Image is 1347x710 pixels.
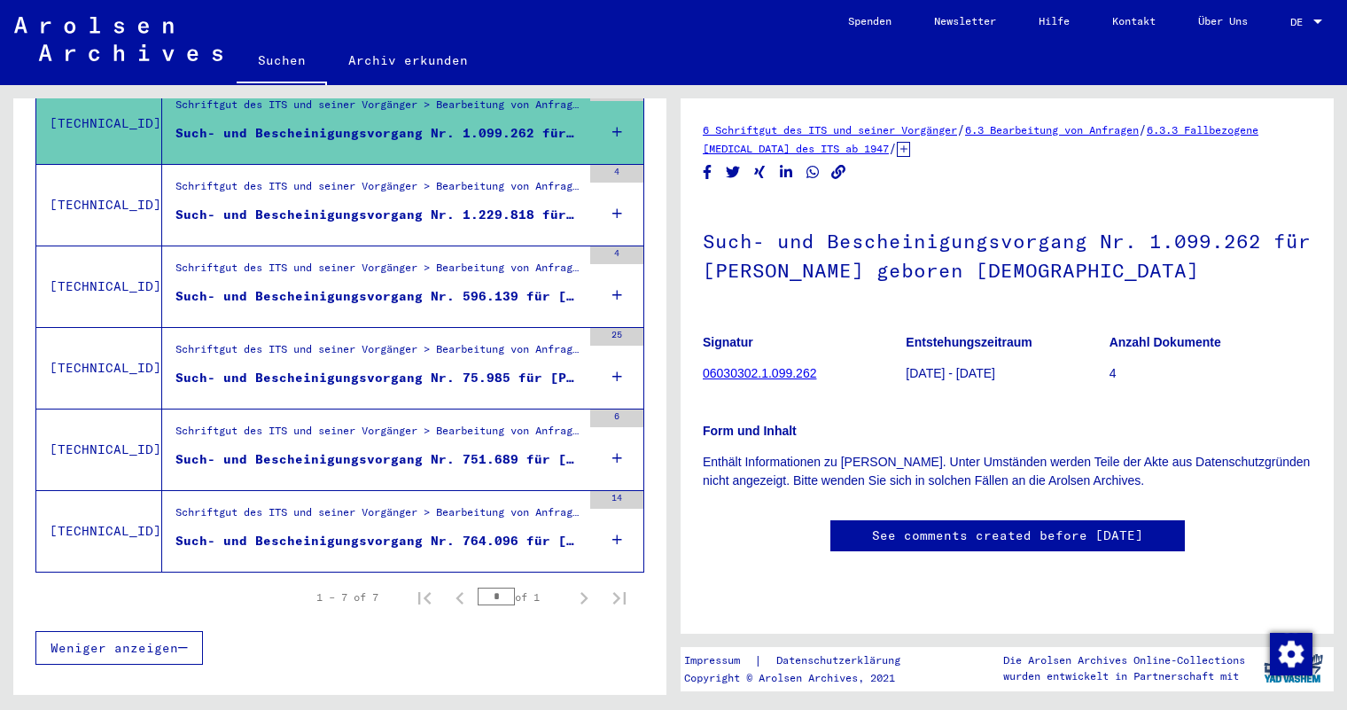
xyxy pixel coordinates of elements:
img: Arolsen_neg.svg [14,17,222,61]
div: Schriftgut des ITS und seiner Vorgänger > Bearbeitung von Anfragen > Fallbezogene [MEDICAL_DATA] ... [175,423,581,448]
p: wurden entwickelt in Partnerschaft mit [1003,668,1245,684]
div: Schriftgut des ITS und seiner Vorgänger > Bearbeitung von Anfragen > Fallbezogene [MEDICAL_DATA] ... [175,178,581,203]
div: | [684,651,922,670]
p: [DATE] - [DATE] [906,364,1108,383]
div: Schriftgut des ITS und seiner Vorgänger > Bearbeitung von Anfragen > Fallbezogene [MEDICAL_DATA] ... [175,260,581,285]
p: 4 [1110,364,1312,383]
button: Previous page [442,580,478,615]
a: Impressum [684,651,754,670]
b: Anzahl Dokumente [1110,335,1221,349]
div: Such- und Bescheinigungsvorgang Nr. 751.689 für [PERSON_NAME], [PERSON_NAME] geboren [DEMOGRAPHIC... [175,450,581,469]
div: Schriftgut des ITS und seiner Vorgänger > Bearbeitung von Anfragen > Fallbezogene [MEDICAL_DATA] ... [175,341,581,366]
button: Next page [566,580,602,615]
b: Signatur [703,335,753,349]
button: Last page [602,580,637,615]
a: 6 Schriftgut des ITS und seiner Vorgänger [703,123,957,137]
button: Share on Twitter [724,161,743,183]
b: Form und Inhalt [703,424,797,438]
p: Die Arolsen Archives Online-Collections [1003,652,1245,668]
p: Enthält Informationen zu [PERSON_NAME]. Unter Umständen werden Teile der Akte aus Datenschutzgrün... [703,453,1312,490]
div: Such- und Bescheinigungsvorgang Nr. 764.096 für [PERSON_NAME] geboren [DEMOGRAPHIC_DATA] [175,532,581,550]
p: Copyright © Arolsen Archives, 2021 [684,670,922,686]
a: See comments created before [DATE] [872,527,1143,545]
img: Zustimmung ändern [1270,633,1312,675]
div: Such- und Bescheinigungsvorgang Nr. 596.139 für [PERSON_NAME] geboren [DEMOGRAPHIC_DATA] [175,287,581,306]
a: Datenschutzerklärung [762,651,922,670]
h1: Such- und Bescheinigungsvorgang Nr. 1.099.262 für [PERSON_NAME] geboren [DEMOGRAPHIC_DATA] [703,200,1312,308]
button: Share on LinkedIn [777,161,796,183]
div: Such- und Bescheinigungsvorgang Nr. 1.099.262 für [PERSON_NAME] geboren [DEMOGRAPHIC_DATA] [175,124,581,143]
div: Such- und Bescheinigungsvorgang Nr. 1.229.818 für [PERSON_NAME] geboren [DEMOGRAPHIC_DATA] [175,206,581,224]
div: Schriftgut des ITS und seiner Vorgänger > Bearbeitung von Anfragen > Fallbezogene [MEDICAL_DATA] ... [175,504,581,529]
div: Zustimmung ändern [1269,632,1312,675]
button: Weniger anzeigen [35,631,203,665]
a: Suchen [237,39,327,85]
button: Share on Xing [751,161,769,183]
div: Such- und Bescheinigungsvorgang Nr. 75.985 für [PERSON_NAME] geboren [DEMOGRAPHIC_DATA] [175,369,581,387]
div: Schriftgut des ITS und seiner Vorgänger > Bearbeitung von Anfragen > Fallbezogene [MEDICAL_DATA] ... [175,97,581,121]
button: Share on Facebook [698,161,717,183]
img: yv_logo.png [1260,646,1327,690]
b: Entstehungszeitraum [906,335,1032,349]
a: 6.3 Bearbeitung von Anfragen [965,123,1139,137]
span: / [1139,121,1147,137]
a: Archiv erkunden [327,39,489,82]
span: / [957,121,965,137]
span: / [889,140,897,156]
button: First page [407,580,442,615]
span: DE [1290,16,1310,28]
span: Weniger anzeigen [51,640,178,656]
a: 06030302.1.099.262 [703,366,816,380]
button: Copy link [829,161,848,183]
button: Share on WhatsApp [804,161,822,183]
